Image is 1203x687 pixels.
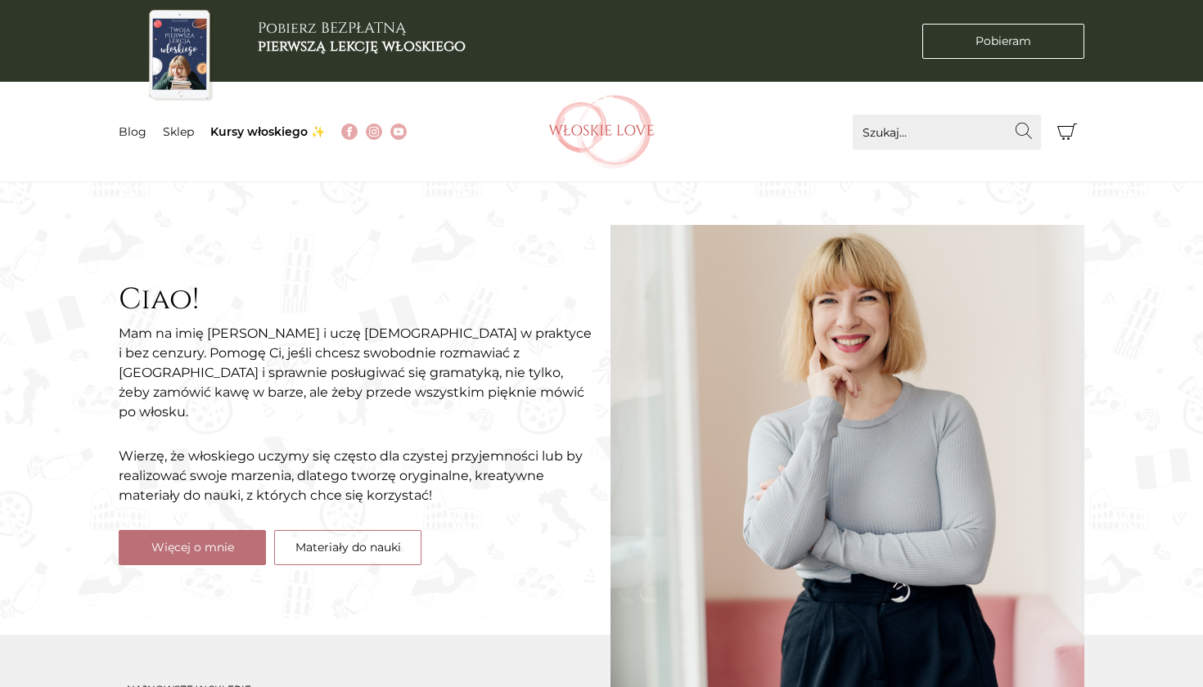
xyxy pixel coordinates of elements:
[119,124,146,139] a: Blog
[548,95,655,168] img: Włoskielove
[210,124,325,139] a: Kursy włoskiego ✨
[922,24,1084,59] a: Pobieram
[975,33,1031,50] span: Pobieram
[274,530,421,565] a: Materiały do nauki
[119,447,593,505] p: Wierzę, że włoskiego uczymy się często dla czystej przyjemności lub by realizować swoje marzenia,...
[119,530,266,565] a: Więcej o mnie
[258,36,466,56] b: pierwszą lekcję włoskiego
[119,324,593,422] p: Mam na imię [PERSON_NAME] i uczę [DEMOGRAPHIC_DATA] w praktyce i bez cenzury. Pomogę Ci, jeśli ch...
[853,114,1041,150] input: Szukaj...
[119,282,593,317] h2: Ciao!
[258,20,466,55] h3: Pobierz BEZPŁATNĄ
[163,124,194,139] a: Sklep
[1049,114,1084,150] button: Koszyk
